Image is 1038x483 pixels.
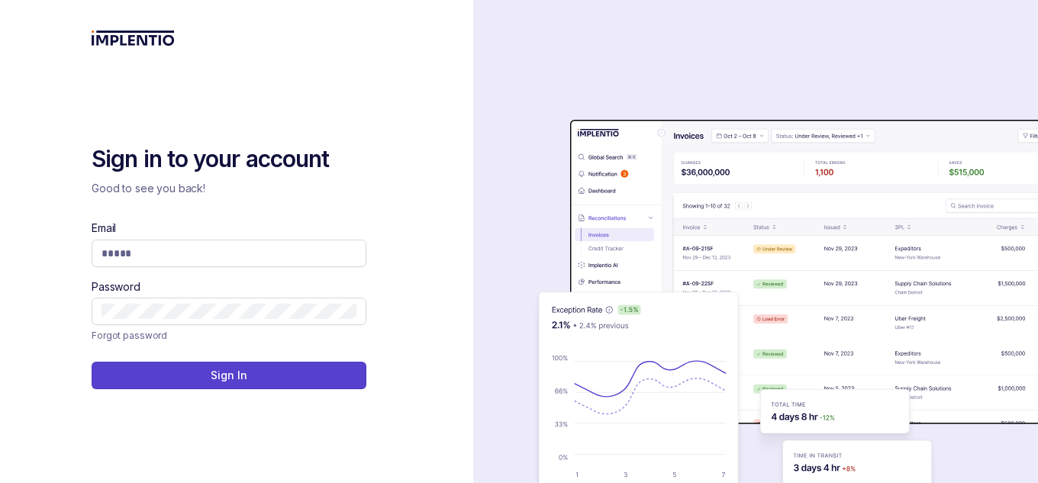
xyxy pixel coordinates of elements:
[92,31,175,46] img: logo
[92,328,167,343] a: Link Forgot password
[92,279,140,295] label: Password
[92,221,116,236] label: Email
[92,328,167,343] p: Forgot password
[92,144,366,175] h2: Sign in to your account
[92,181,366,196] p: Good to see you back!
[211,368,247,383] p: Sign In
[92,362,366,389] button: Sign In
